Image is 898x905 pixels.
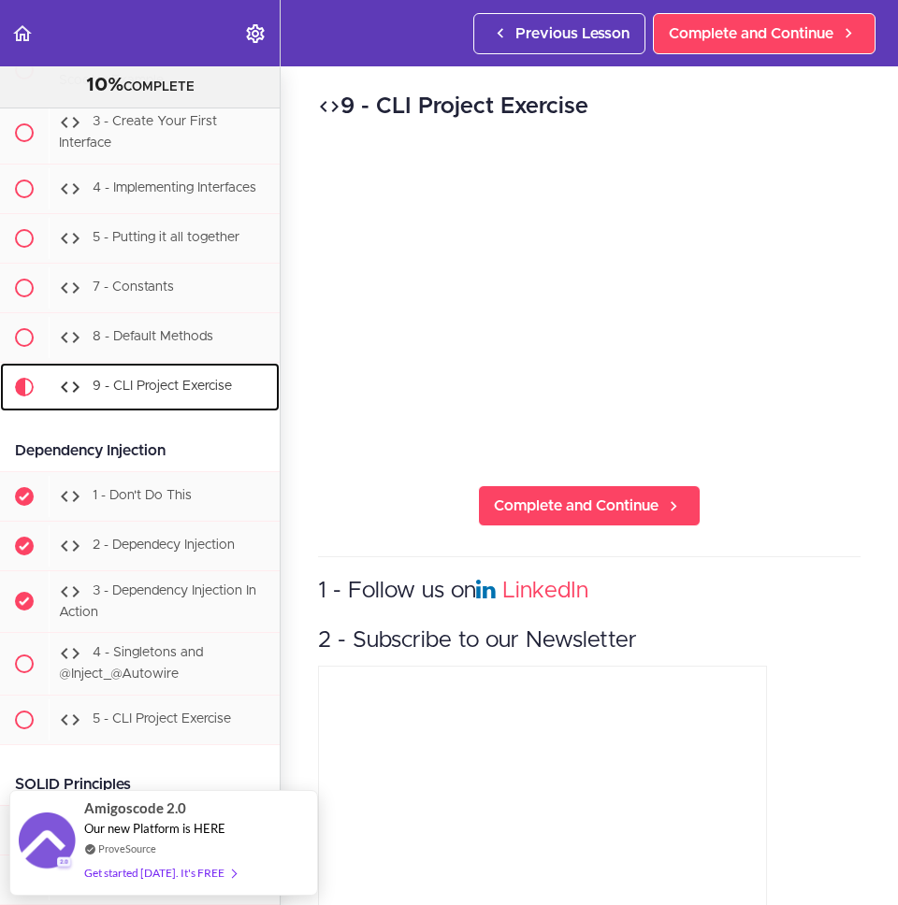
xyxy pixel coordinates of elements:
[93,231,239,244] span: 5 - Putting it all together
[93,380,232,393] span: 9 - CLI Project Exercise
[502,580,588,602] a: LinkedIn
[515,22,630,45] span: Previous Lesson
[93,280,174,294] span: 7 - Constants
[59,584,256,619] span: 3 - Dependency Injection In Action
[494,495,659,517] span: Complete and Continue
[93,539,235,552] span: 2 - Dependecy Injection
[23,74,256,98] div: COMPLETE
[93,489,192,502] span: 1 - Don't Do This
[93,712,231,725] span: 5 - CLI Project Exercise
[653,13,876,54] a: Complete and Continue
[84,797,186,819] span: Amigoscode 2.0
[84,821,225,836] span: Our new Platform is HERE
[84,862,236,883] div: Get started [DATE]. It's FREE
[93,181,256,194] span: 4 - Implementing Interfaces
[98,840,156,856] a: ProveSource
[478,485,701,526] a: Complete and Continue
[318,576,861,607] h3: 1 - Follow us on
[669,22,833,45] span: Complete and Continue
[19,812,75,873] img: provesource social proof notification image
[86,76,123,94] span: 10%
[59,115,217,150] span: 3 - Create Your First Interface
[11,22,34,45] svg: Back to course curriculum
[318,91,861,122] h2: 9 - CLI Project Exercise
[93,330,213,343] span: 8 - Default Methods
[244,22,267,45] svg: Settings Menu
[59,647,203,682] span: 4 - Singletons and @Inject_@Autowire
[318,625,861,656] h3: 2 - Subscribe to our Newsletter
[473,13,645,54] a: Previous Lesson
